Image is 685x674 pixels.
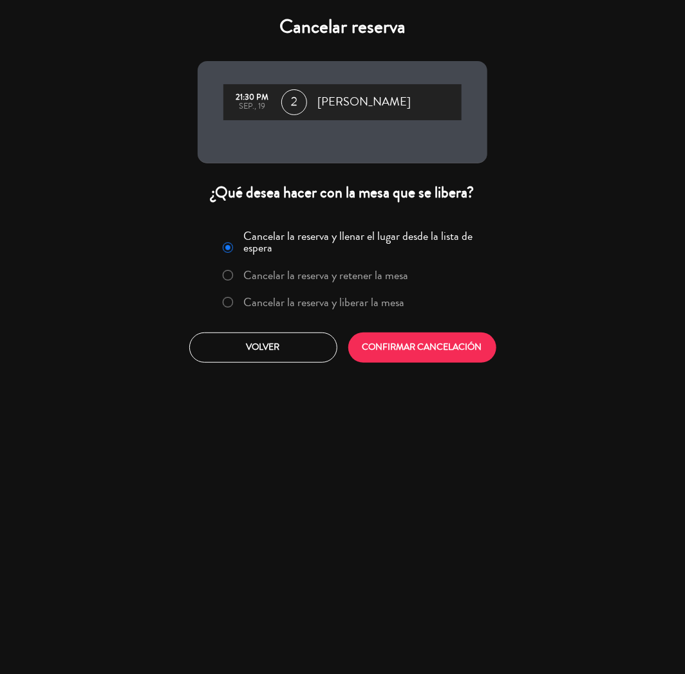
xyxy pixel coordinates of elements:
[198,15,487,39] h4: Cancelar reserva
[230,102,275,111] div: sep., 19
[244,230,480,253] label: Cancelar la reserva y llenar el lugar desde la lista de espera
[244,269,409,281] label: Cancelar la reserva y retener la mesa
[230,93,275,102] div: 21:30 PM
[317,93,411,112] span: [PERSON_NAME]
[244,296,405,308] label: Cancelar la reserva y liberar la mesa
[281,89,307,115] span: 2
[189,332,337,363] button: Volver
[198,183,487,203] div: ¿Qué desea hacer con la mesa que se libera?
[348,332,496,363] button: CONFIRMAR CANCELACIÓN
